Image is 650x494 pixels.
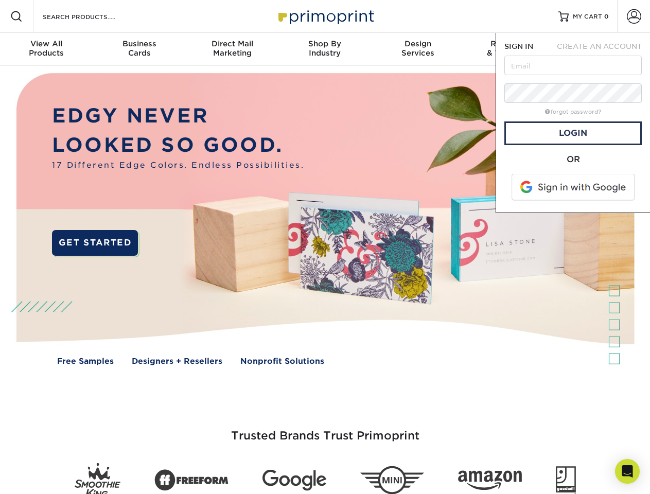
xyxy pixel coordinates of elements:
a: Free Samples [57,356,114,367]
div: Industry [278,39,371,58]
span: Direct Mail [186,39,278,48]
span: SIGN IN [504,42,533,50]
a: Nonprofit Solutions [240,356,324,367]
p: LOOKED SO GOOD. [52,131,304,160]
span: Shop By [278,39,371,48]
img: Goodwill [556,466,576,494]
div: Open Intercom Messenger [615,459,640,484]
div: Cards [93,39,185,58]
span: Design [372,39,464,48]
span: 0 [604,13,609,20]
a: GET STARTED [52,230,138,256]
span: 17 Different Edge Colors. Endless Possibilities. [52,160,304,171]
input: SEARCH PRODUCTS..... [42,10,142,23]
span: MY CART [573,12,602,21]
div: Services [372,39,464,58]
h3: Trusted Brands Trust Primoprint [24,404,626,455]
iframe: Google Customer Reviews [3,463,87,490]
img: Google [262,470,326,491]
div: & Templates [464,39,557,58]
img: Primoprint [274,5,377,27]
p: EDGY NEVER [52,101,304,131]
a: Designers + Resellers [132,356,222,367]
span: Business [93,39,185,48]
div: OR [504,153,642,166]
a: Resources& Templates [464,33,557,66]
a: Login [504,121,642,145]
img: Amazon [458,471,522,490]
a: BusinessCards [93,33,185,66]
a: forgot password? [545,109,601,115]
span: Resources [464,39,557,48]
a: Direct MailMarketing [186,33,278,66]
input: Email [504,56,642,75]
span: CREATE AN ACCOUNT [557,42,642,50]
a: Shop ByIndustry [278,33,371,66]
a: DesignServices [372,33,464,66]
div: Marketing [186,39,278,58]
